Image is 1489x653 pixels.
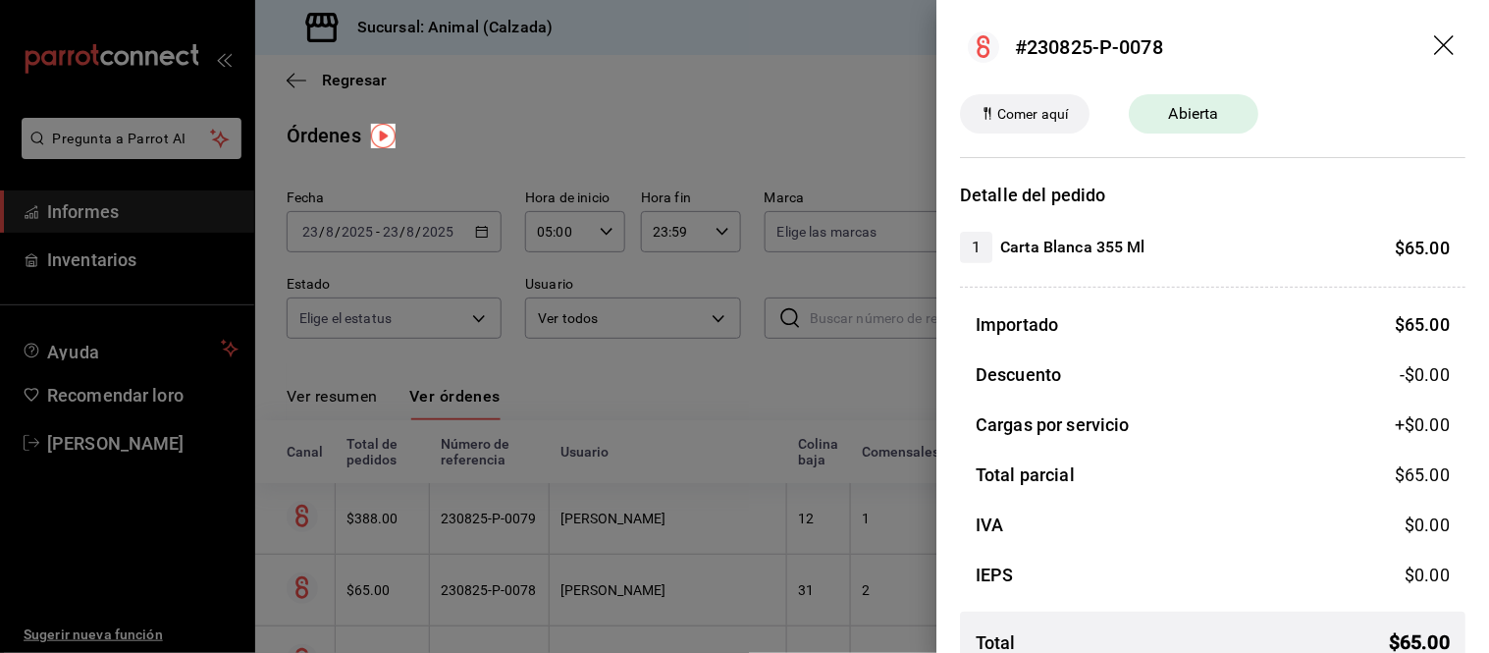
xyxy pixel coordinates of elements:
font: Total [976,632,1016,653]
font: $ [1405,565,1414,585]
font: #230825-P-0078 [1015,35,1163,59]
font: IEPS [976,565,1014,585]
font: 65.00 [1405,238,1450,258]
font: $ [1395,314,1405,335]
font: Comer aquí [997,106,1068,122]
font: $ [1405,515,1414,535]
font: +$ [1395,414,1414,435]
font: 65.00 [1405,314,1450,335]
font: Descuento [976,364,1061,385]
font: IVA [976,515,1003,535]
button: arrastrar [1434,35,1458,59]
font: Detalle del pedido [960,185,1105,205]
font: Total parcial [976,464,1075,485]
img: Marcador de información sobre herramientas [371,124,396,148]
font: 0.00 [1414,515,1450,535]
font: Abierta [1169,104,1219,123]
font: $ [1395,238,1405,258]
font: 65.00 [1405,464,1450,485]
font: 0.00 [1414,565,1450,585]
font: 0.00 [1414,414,1450,435]
font: $ [1395,464,1405,485]
font: -$0.00 [1400,364,1450,385]
font: 1 [972,238,981,256]
font: Cargas por servicio [976,414,1130,435]
font: Importado [976,314,1058,335]
font: Carta Blanca 355 Ml [1000,238,1145,256]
